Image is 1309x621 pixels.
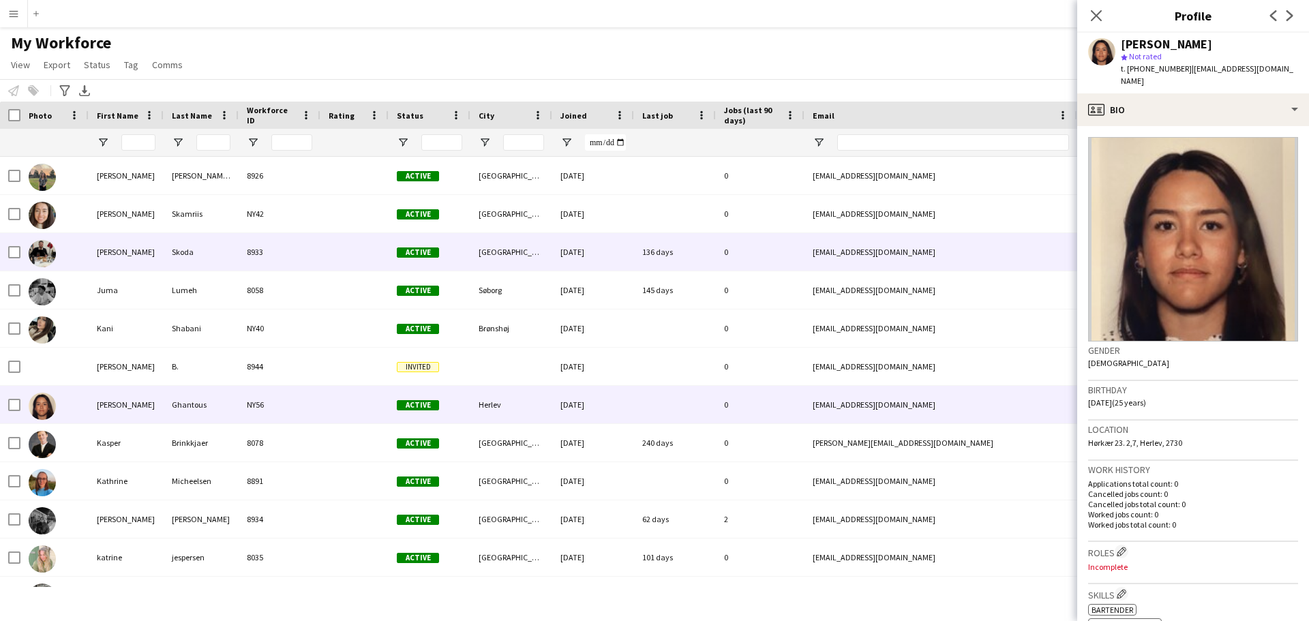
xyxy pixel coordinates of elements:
div: Brinkkjaer [164,424,239,461]
div: [GEOGRAPHIC_DATA] [470,539,552,576]
img: Kasper Brinkkjaer [29,431,56,458]
div: [EMAIL_ADDRESS][DOMAIN_NAME] [804,577,1077,614]
h3: Work history [1088,464,1298,476]
div: 136 days [634,233,716,271]
div: [EMAIL_ADDRESS][DOMAIN_NAME] [804,271,1077,309]
div: Skamriis [164,195,239,232]
div: NY56 [239,386,320,423]
input: Last Name Filter Input [196,134,230,151]
span: Invited [397,362,439,372]
span: [DEMOGRAPHIC_DATA] [1088,358,1169,368]
span: View [11,59,30,71]
a: Status [78,56,116,74]
span: Active [397,515,439,525]
div: [GEOGRAPHIC_DATA] [470,577,552,614]
img: Julie Alves Larsen [29,164,56,191]
div: [GEOGRAPHIC_DATA] [470,462,552,500]
span: City [479,110,494,121]
div: 8944 [239,348,320,385]
div: 0 [716,577,804,614]
app-action-btn: Advanced filters [57,82,73,99]
div: Kani [89,309,164,347]
button: Open Filter Menu [397,136,409,149]
div: [DATE] [552,271,634,309]
input: City Filter Input [503,134,544,151]
div: Skoda [164,233,239,271]
span: Tag [124,59,138,71]
div: B. [164,348,239,385]
div: [DATE] [552,157,634,194]
div: [DATE] [552,500,634,538]
div: 9030 [239,577,320,614]
div: 240 days [634,424,716,461]
div: [PERSON_NAME] [PERSON_NAME] [164,157,239,194]
div: [EMAIL_ADDRESS][DOMAIN_NAME] [804,500,1077,538]
input: First Name Filter Input [121,134,155,151]
div: Søborg [470,271,552,309]
div: 0 [716,157,804,194]
div: 8058 [239,271,320,309]
div: 8035 [239,539,320,576]
div: 0 [716,462,804,500]
img: Katrine Hviid Hansen [29,507,56,534]
div: 62 days [634,500,716,538]
span: Jobs (last 90 days) [724,105,780,125]
input: Status Filter Input [421,134,462,151]
span: Not rated [1129,51,1162,61]
div: [PERSON_NAME][EMAIL_ADDRESS][DOMAIN_NAME] [804,424,1077,461]
p: Worked jobs total count: 0 [1088,519,1298,530]
div: [DATE] [552,539,634,576]
div: [DATE] [552,462,634,500]
span: t. [PHONE_NUMBER] [1121,63,1192,74]
div: Khadija [89,577,164,614]
div: [DATE] [552,424,634,461]
div: [EMAIL_ADDRESS][DOMAIN_NAME] [804,348,1077,385]
div: 0 [716,539,804,576]
div: Ghantous [164,386,239,423]
div: 2 [716,500,804,538]
img: Kasandra Ghantous [29,393,56,420]
div: jespersen [164,539,239,576]
div: Micheelsen [164,462,239,500]
div: Lumeh [164,271,239,309]
div: [EMAIL_ADDRESS][DOMAIN_NAME] [804,233,1077,271]
span: [DATE] (25 years) [1088,397,1146,408]
div: [PERSON_NAME] [89,386,164,423]
button: Open Filter Menu [247,136,259,149]
span: Last job [642,110,673,121]
span: Active [397,286,439,296]
div: Kasper [89,424,164,461]
span: Active [397,247,439,258]
p: Applications total count: 0 [1088,479,1298,489]
span: Workforce ID [247,105,296,125]
div: [DATE] [552,577,634,614]
div: NY40 [239,309,320,347]
div: [GEOGRAPHIC_DATA] [470,233,552,271]
img: katrine jespersen [29,545,56,573]
span: | [EMAIL_ADDRESS][DOMAIN_NAME] [1121,63,1293,86]
span: Export [44,59,70,71]
div: 0 [716,309,804,347]
div: Kathrine [89,462,164,500]
span: Active [397,438,439,449]
div: [GEOGRAPHIC_DATA] [470,157,552,194]
span: Joined [560,110,587,121]
div: Shabani [164,309,239,347]
span: Email [813,110,834,121]
span: Active [397,476,439,487]
span: My Workforce [11,33,111,53]
img: Julius Skoda [29,240,56,267]
div: 8078 [239,424,320,461]
div: [DATE] [552,348,634,385]
p: Incomplete [1088,562,1298,572]
div: [EMAIL_ADDRESS][DOMAIN_NAME] [804,309,1077,347]
div: [DATE] [552,233,634,271]
div: [EMAIL_ADDRESS][DOMAIN_NAME] [804,386,1077,423]
button: Open Filter Menu [479,136,491,149]
div: [PERSON_NAME] [89,195,164,232]
div: [GEOGRAPHIC_DATA] [470,500,552,538]
h3: Profile [1077,7,1309,25]
div: 0 [716,386,804,423]
div: [PERSON_NAME] [89,233,164,271]
img: Juma Lumeh [29,278,56,305]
